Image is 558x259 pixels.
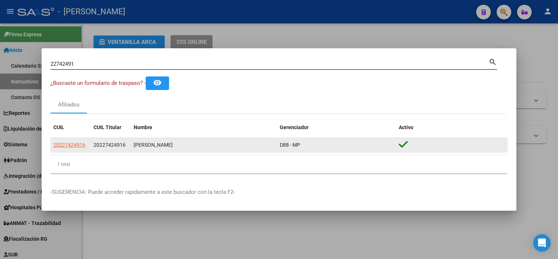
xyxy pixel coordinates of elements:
datatable-header-cell: CUIL [50,120,91,135]
span: CUIL Titular [93,124,121,130]
span: Nombre [134,124,152,130]
div: [PERSON_NAME] [134,141,274,149]
div: 1 total [50,155,508,173]
div: Open Intercom Messenger [533,234,551,252]
datatable-header-cell: Activo [396,120,508,135]
span: Activo [399,124,413,130]
p: -SUGERENCIA: Puede acceder rapidamente a este buscador con la tecla F2- [50,188,508,196]
datatable-header-cell: Nombre [131,120,277,135]
datatable-header-cell: CUIL Titular [91,120,131,135]
span: 20227424916 [93,142,126,148]
mat-icon: search [489,57,497,66]
span: CUIL [53,124,64,130]
datatable-header-cell: Gerenciador [277,120,396,135]
span: ¿Buscaste un formulario de traspaso? - [50,80,146,86]
span: D88 - MP [280,142,300,148]
span: Gerenciador [280,124,309,130]
span: 20227424916 [53,142,85,148]
div: Afiliados [58,101,80,109]
mat-icon: remove_red_eye [153,78,162,87]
